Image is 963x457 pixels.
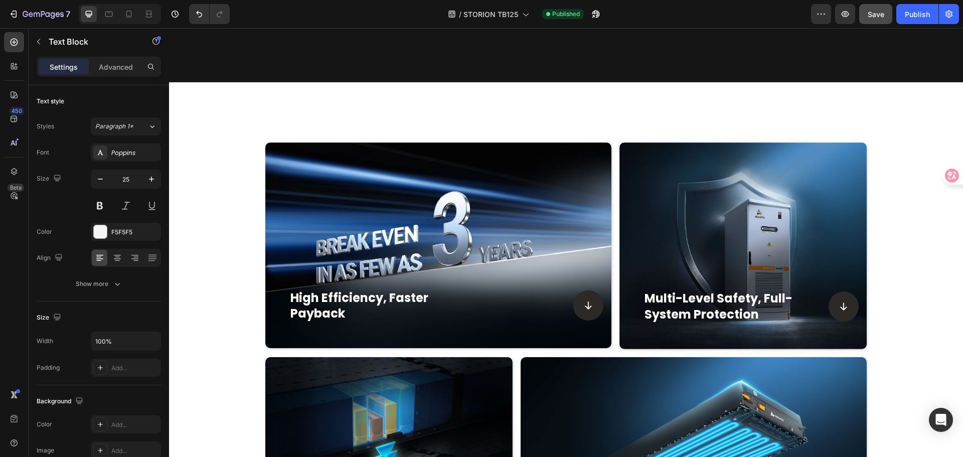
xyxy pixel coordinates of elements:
[37,122,54,131] div: Styles
[111,148,158,158] div: Poppins
[4,4,75,24] button: 7
[670,273,680,283] a: Section 8
[49,36,134,48] p: Text Block
[8,184,24,192] div: Beta
[111,364,158,373] div: Add...
[37,227,52,236] div: Color
[37,420,52,429] div: Color
[169,28,963,457] iframe: Design area
[37,337,53,346] div: Width
[37,148,49,157] div: Font
[76,279,122,289] div: Show more
[474,261,626,294] h2: multi-level safety, full-system protection
[37,97,64,106] div: Text style
[189,4,230,24] div: Undo/Redo
[37,172,63,186] div: Size
[37,446,54,455] div: Image
[37,275,161,293] button: Show more
[66,8,70,20] p: 7
[37,311,63,325] div: Size
[896,4,938,24] button: Publish
[91,117,161,135] button: Paragraph 1*
[463,9,518,20] span: STORION TB125
[905,9,930,20] div: Publish
[95,122,133,131] span: Paragraph 1*
[450,114,698,321] div: Background Image
[111,446,158,455] div: Add...
[37,395,85,408] div: Background
[552,10,580,19] span: Published
[111,420,158,429] div: Add...
[868,10,884,19] span: Save
[111,228,158,237] div: F5F5F5
[10,107,24,115] div: 450
[50,62,78,72] p: Settings
[929,408,953,432] div: Open Intercom Messenger
[459,9,461,20] span: /
[859,4,892,24] button: Save
[99,62,133,72] p: Advanced
[91,332,160,350] input: Auto
[37,251,65,265] div: Align
[414,272,424,282] a: Section 4
[37,363,60,372] div: Padding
